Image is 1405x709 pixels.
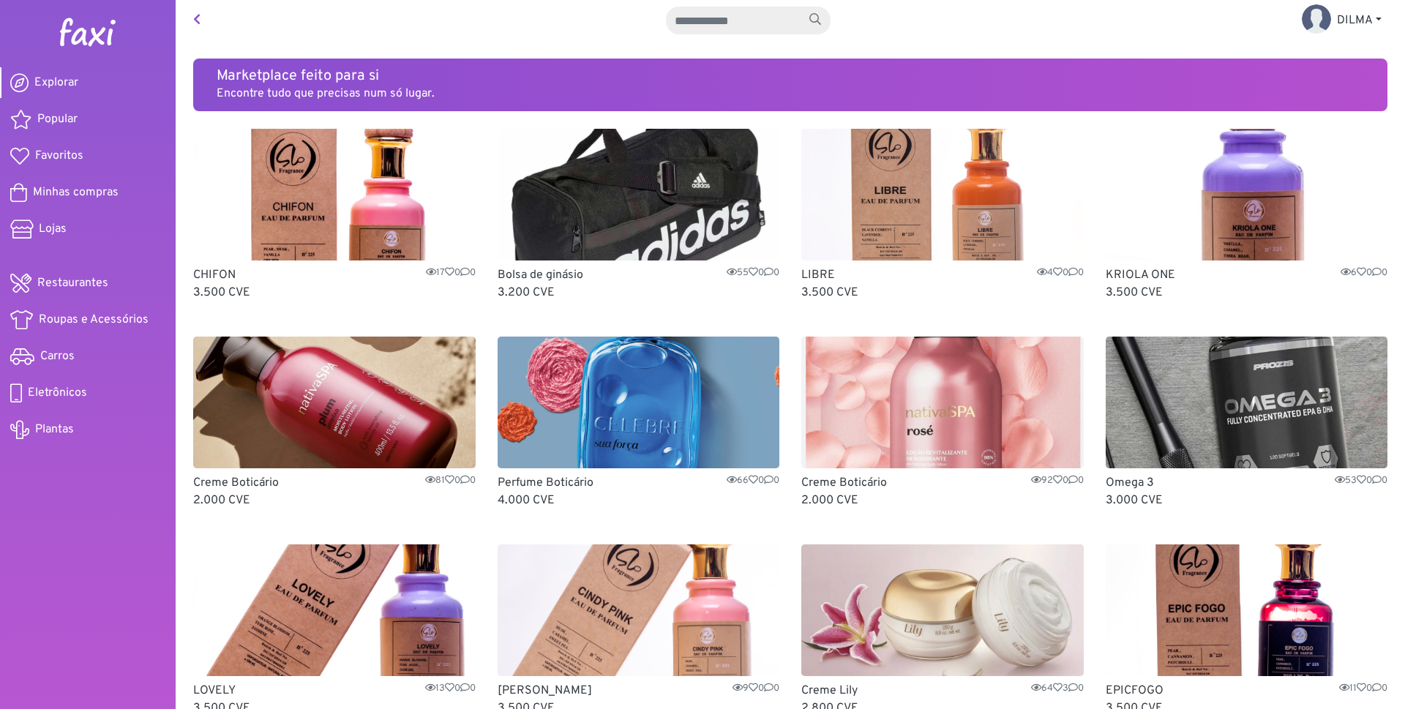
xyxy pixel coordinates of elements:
h5: Marketplace feito para si [217,67,1364,85]
span: 11 0 0 [1339,682,1387,696]
span: 81 0 0 [425,474,476,488]
p: [PERSON_NAME] [498,682,780,699]
p: 2.000 CVE [193,492,476,509]
p: 4.000 CVE [498,492,780,509]
img: CHIFON [193,129,476,260]
span: 17 0 0 [426,266,476,280]
span: Eletrônicos [28,384,87,402]
span: 66 0 0 [727,474,779,488]
span: 92 0 0 [1031,474,1084,488]
span: Favoritos [35,147,83,165]
a: KRIOLA ONE KRIOLA ONE600 3.500 CVE [1106,129,1388,301]
img: LOVELY [193,544,476,676]
a: DILMA [1290,6,1393,35]
p: Creme Lily [801,682,1084,699]
a: Creme Boticário Creme Boticário9200 2.000 CVE [801,337,1084,509]
span: 55 0 0 [727,266,779,280]
p: Encontre tudo que precisas num só lugar. [217,85,1364,102]
p: 3.000 CVE [1106,492,1388,509]
span: Minhas compras [33,184,119,201]
p: Omega 3 [1106,474,1388,492]
span: Lojas [39,220,67,238]
p: KRIOLA ONE [1106,266,1388,284]
span: 4 0 0 [1037,266,1084,280]
span: 6 0 0 [1341,266,1387,280]
p: 3.500 CVE [1106,284,1388,301]
p: Creme Boticário [801,474,1084,492]
span: Popular [37,110,78,128]
span: Explorar [34,74,78,91]
p: Bolsa de ginásio [498,266,780,284]
img: CINDY PINK [498,544,780,676]
img: Bolsa de ginásio [498,129,780,260]
img: LIBRE [801,129,1084,260]
span: Plantas [35,421,74,438]
p: Creme Boticário [193,474,476,492]
p: EPICFOGO [1106,682,1388,699]
span: 9 0 0 [733,682,779,696]
img: Omega 3 [1106,337,1388,468]
a: Bolsa de ginásio Bolsa de ginásio5500 3.200 CVE [498,129,780,301]
img: EPICFOGO [1106,544,1388,676]
span: 64 3 0 [1031,682,1084,696]
span: 53 0 0 [1335,474,1387,488]
p: Perfume Boticário [498,474,780,492]
span: Roupas e Acessórios [39,311,149,329]
span: Restaurantes [37,274,108,292]
a: Omega 3 Omega 35300 3.000 CVE [1106,337,1388,509]
p: 3.200 CVE [498,284,780,301]
a: LIBRE LIBRE400 3.500 CVE [801,129,1084,301]
p: CHIFON [193,266,476,284]
p: 2.000 CVE [801,492,1084,509]
img: Creme Lily [801,544,1084,676]
img: Creme Boticário [801,337,1084,468]
p: LIBRE [801,266,1084,284]
img: Creme Boticário [193,337,476,468]
p: LOVELY [193,682,476,699]
img: Perfume Boticário [498,337,780,468]
span: Carros [40,348,75,365]
p: 3.500 CVE [801,284,1084,301]
p: 3.500 CVE [193,284,476,301]
span: DILMA [1337,13,1373,28]
a: CHIFON CHIFON1700 3.500 CVE [193,129,476,301]
a: Perfume Boticário Perfume Boticário6600 4.000 CVE [498,337,780,509]
span: 13 0 0 [425,682,476,696]
a: Creme Boticário Creme Boticário8100 2.000 CVE [193,337,476,509]
img: KRIOLA ONE [1106,129,1388,260]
